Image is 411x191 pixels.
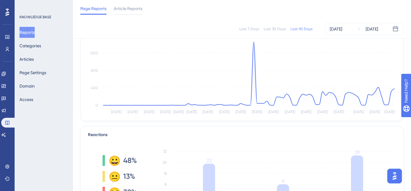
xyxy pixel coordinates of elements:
[19,54,34,65] button: Articles
[96,103,98,107] tspan: 0
[239,27,259,31] div: Last 7 Days
[385,167,404,185] iframe: UserGuiding AI Assistant Launcher
[90,35,98,39] tspan: 1600
[203,110,213,114] tspan: [DATE]
[264,27,286,31] div: Last 30 Days
[14,2,38,9] span: Need Help?
[111,110,121,114] tspan: [DATE]
[291,27,312,31] div: Last 90 Days
[354,110,364,114] tspan: [DATE]
[91,68,98,73] tspan: 800
[301,110,311,114] tspan: [DATE]
[88,131,396,139] div: Reactions
[285,110,295,114] tspan: [DATE]
[160,110,171,114] tspan: [DATE]
[109,171,118,181] div: 😐
[370,110,380,114] tspan: [DATE]
[366,25,378,33] div: [DATE]
[235,110,246,114] tspan: [DATE]
[91,86,98,90] tspan: 400
[186,110,197,114] tspan: [DATE]
[123,171,135,181] span: 13%
[19,67,46,78] button: Page Settings
[282,178,284,184] tspan: 8
[317,110,328,114] tspan: [DATE]
[268,110,279,114] tspan: [DATE]
[334,110,344,114] tspan: [DATE]
[163,149,167,153] tspan: 32
[144,110,154,114] tspan: [DATE]
[173,110,184,114] tspan: [DATE]
[80,5,106,12] span: Page Reports
[165,182,167,186] tspan: 8
[114,5,142,12] span: Article Reports
[19,27,35,38] button: Reports
[163,160,167,164] tspan: 24
[127,110,138,114] tspan: [DATE]
[219,110,229,114] tspan: [DATE]
[355,150,360,155] tspan: 29
[207,158,211,164] tspan: 23
[90,51,98,55] tspan: 1200
[19,15,51,20] div: KNOWLEDGE BASE
[385,110,395,114] tspan: [DATE]
[164,171,167,175] tspan: 16
[19,40,41,51] button: Categories
[19,94,33,105] button: Access
[330,25,342,33] div: [DATE]
[123,156,137,165] span: 48%
[252,110,262,114] tspan: [DATE]
[109,156,118,165] div: 😀
[19,81,35,92] button: Domain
